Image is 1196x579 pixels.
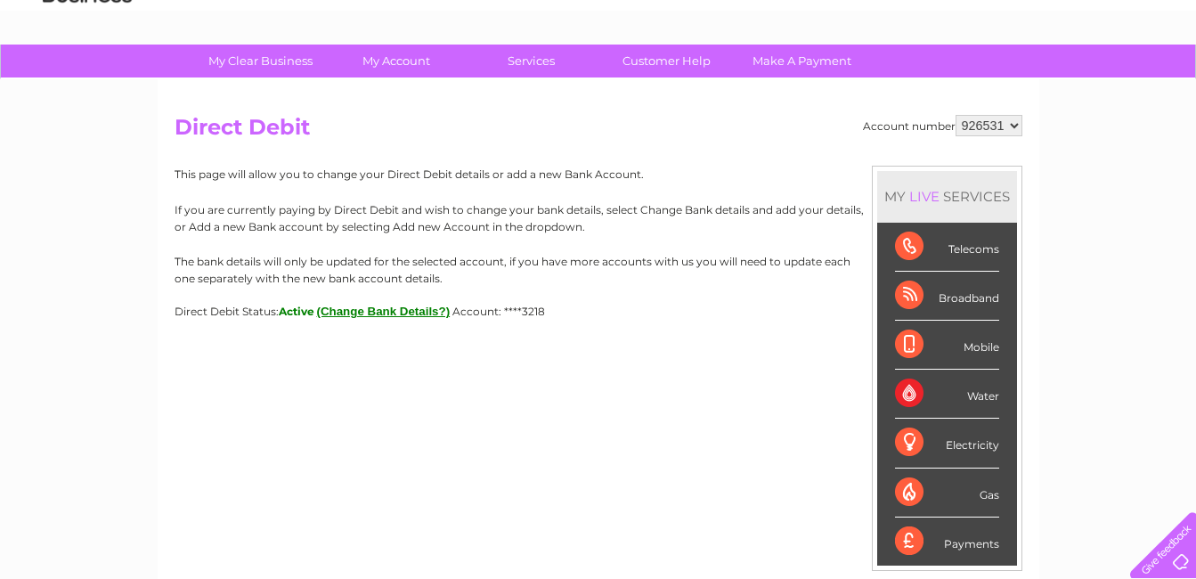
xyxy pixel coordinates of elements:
p: The bank details will only be updated for the selected account, if you have more accounts with us... [175,253,1022,287]
div: Clear Business is a trading name of Verastar Limited (registered in [GEOGRAPHIC_DATA] No. 3667643... [178,10,1020,86]
span: Active [279,305,314,318]
h2: Direct Debit [175,115,1022,149]
a: Log out [1137,76,1179,89]
div: Direct Debit Status: [175,305,1022,318]
a: Services [458,45,605,77]
a: Energy [927,76,966,89]
div: Account number [863,115,1022,136]
a: Water [883,76,916,89]
div: Gas [895,469,999,518]
a: Customer Help [593,45,740,77]
img: logo.png [42,46,133,101]
a: 0333 014 3131 [860,9,983,31]
a: My Account [322,45,469,77]
div: Mobile [895,321,999,370]
div: Telecoms [895,223,999,272]
div: Water [895,370,999,419]
a: My Clear Business [187,45,334,77]
p: If you are currently paying by Direct Debit and wish to change your bank details, select Change B... [175,201,1022,235]
a: Make A Payment [728,45,875,77]
div: Electricity [895,419,999,468]
a: Telecoms [977,76,1030,89]
a: Contact [1078,76,1121,89]
div: MY SERVICES [877,171,1017,222]
button: (Change Bank Details?) [317,305,451,318]
div: LIVE [906,188,943,205]
div: Payments [895,518,999,566]
a: Blog [1041,76,1067,89]
p: This page will allow you to change your Direct Debit details or add a new Bank Account. [175,166,1022,183]
div: Broadband [895,272,999,321]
